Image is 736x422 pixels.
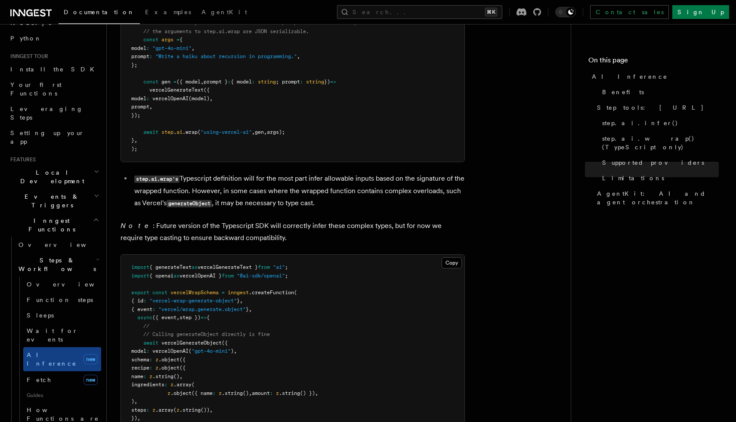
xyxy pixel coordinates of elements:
span: step [161,129,173,135]
span: Guides [23,388,101,402]
span: recipe [131,365,149,371]
span: : [143,373,146,379]
span: name [131,373,143,379]
a: Examples [140,3,196,23]
span: schema [131,357,149,363]
span: const [143,79,158,85]
span: Supported providers [602,158,704,167]
span: AI Inference [592,72,668,81]
span: .wrap [182,129,198,135]
span: z [155,365,158,371]
span: () [173,373,179,379]
span: gen [255,129,264,135]
span: , [210,407,213,413]
li: Typescript definition will for the most part infer allowable inputs based on the signature of the... [132,172,465,209]
span: z [170,382,173,388]
span: ( [189,348,192,354]
span: }) [131,415,137,421]
span: Overview [27,281,115,288]
span: , [192,45,195,51]
span: Sleeps [27,312,54,319]
span: "Write a haiku about recursion in programming." [155,53,297,59]
span: await [143,340,158,346]
span: from [258,264,270,270]
span: : [213,390,216,396]
span: , [201,79,204,85]
span: z [155,357,158,363]
span: z [152,407,155,413]
span: Fetch [27,376,52,383]
span: Documentation [64,9,135,15]
button: Copy [442,257,462,268]
a: step.ai.wrap() (TypeScript only) [599,131,719,155]
span: } [237,298,240,304]
span: args); [267,129,285,135]
span: as [192,264,198,270]
button: Steps & Workflows [15,253,101,277]
span: .string [179,407,201,413]
span: z [167,390,170,396]
span: , [134,398,137,404]
span: ; [285,273,288,279]
span: , [249,306,252,312]
a: Overview [15,237,101,253]
span: } [131,137,134,143]
span: Features [7,156,36,163]
span: Local Development [7,168,94,185]
span: AI Inference [27,351,77,367]
span: { openai [149,273,173,279]
span: prompt } [204,79,228,85]
span: .array [155,407,173,413]
span: : [270,390,273,396]
a: Sleeps [23,308,101,323]
span: { generateText [149,264,192,270]
span: "ai" [273,264,285,270]
span: .object [170,390,192,396]
span: , [315,390,318,396]
span: ) [231,348,234,354]
a: Your first Functions [7,77,101,101]
span: ({ [179,357,186,363]
span: { id [131,298,143,304]
span: from [222,273,234,279]
span: , [264,129,267,135]
span: prompt [131,53,149,59]
span: => [330,79,336,85]
a: AI Inferencenew [23,347,101,371]
span: = [222,290,225,296]
a: Install the SDK [7,62,101,77]
span: , [137,415,140,421]
span: { model [231,79,252,85]
span: step.ai.wrap() (TypeScript only) [602,134,719,151]
a: Fetchnew [23,371,101,388]
span: Function steps [27,296,93,303]
span: .string [222,390,243,396]
span: Benefits [602,88,644,96]
a: Python [7,31,101,46]
span: // Calling generateObject directly is fine [143,331,270,337]
span: = [173,79,176,85]
span: z [149,373,152,379]
span: : [146,45,149,51]
span: ( [294,290,297,296]
span: Python [10,35,42,42]
code: generateObject [167,200,212,207]
span: , [234,348,237,354]
span: ( [173,407,176,413]
span: Leveraging Steps [10,105,83,121]
span: = [176,37,179,43]
a: Overview [23,277,101,292]
span: async [137,314,152,320]
span: ( [192,382,195,388]
span: , [240,298,243,304]
span: ; [285,264,288,270]
span: as [173,273,179,279]
a: Leveraging Steps [7,101,101,125]
span: Overview [19,241,107,248]
h4: On this page [588,55,719,69]
span: await [143,129,158,135]
span: AgentKit [201,9,247,15]
span: : [149,357,152,363]
span: { [207,314,210,320]
span: ({ [204,87,210,93]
